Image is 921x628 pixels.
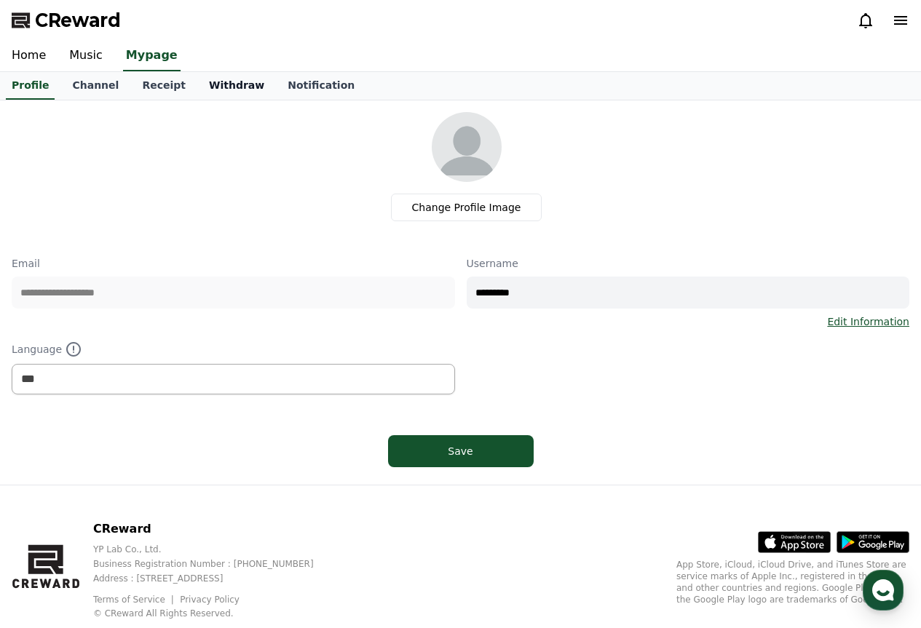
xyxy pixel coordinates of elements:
a: Edit Information [827,314,909,329]
a: Privacy Policy [180,595,240,605]
a: CReward [12,9,121,32]
div: Save [417,444,505,458]
span: Settings [216,483,251,495]
img: profile_image [432,112,502,182]
p: © CReward All Rights Reserved. [93,608,337,619]
label: Change Profile Image [391,194,542,221]
p: Address : [STREET_ADDRESS] [93,573,337,584]
a: Channel [60,72,130,100]
span: CReward [35,9,121,32]
a: Home [4,461,96,498]
span: Messages [121,484,164,496]
a: Messages [96,461,188,498]
p: CReward [93,520,337,538]
button: Save [388,435,534,467]
p: Username [467,256,910,271]
a: Settings [188,461,280,498]
a: Notification [276,72,366,100]
a: Music [58,41,114,71]
a: Receipt [130,72,197,100]
p: YP Lab Co., Ltd. [93,544,337,555]
span: Home [37,483,63,495]
p: App Store, iCloud, iCloud Drive, and iTunes Store are service marks of Apple Inc., registered in ... [676,559,909,605]
p: Email [12,256,455,271]
a: Mypage [123,41,181,71]
p: Business Registration Number : [PHONE_NUMBER] [93,558,337,570]
a: Profile [6,72,55,100]
p: Language [12,341,455,358]
a: Withdraw [197,72,276,100]
a: Terms of Service [93,595,176,605]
